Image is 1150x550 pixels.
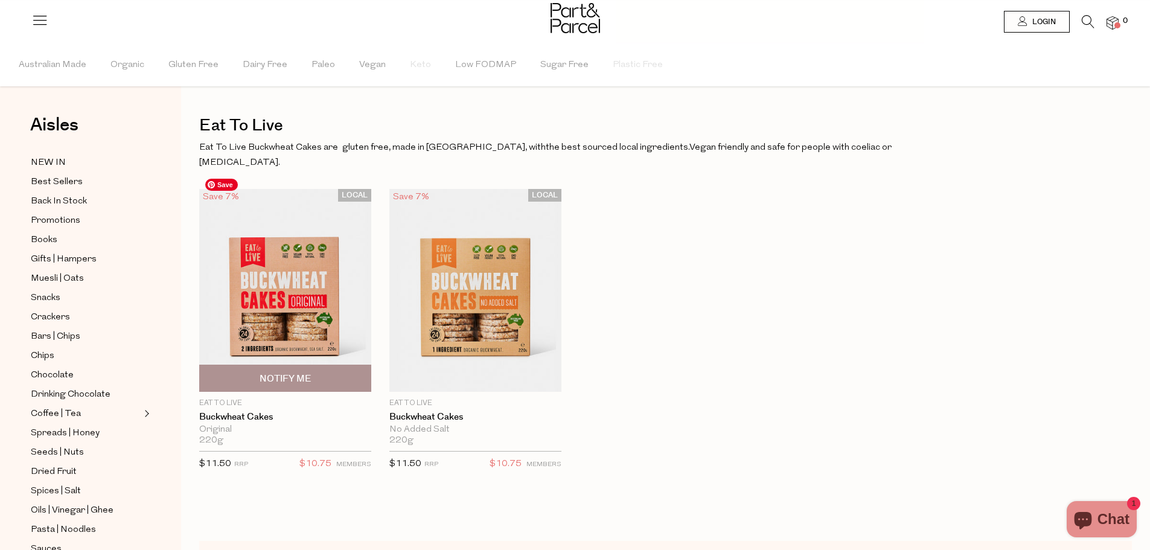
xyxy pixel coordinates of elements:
[243,44,287,86] span: Dairy Free
[299,456,331,472] span: $10.75
[31,387,141,402] a: Drinking Chocolate
[199,189,371,392] img: Buckwheat Cakes
[1107,16,1119,29] a: 0
[199,435,223,446] span: 220g
[110,44,144,86] span: Organic
[205,179,238,191] span: Save
[168,44,219,86] span: Gluten Free
[31,156,66,170] span: NEW IN
[455,44,516,86] span: Low FODMAP
[199,365,371,392] button: Notify Me
[490,456,522,472] span: $10.75
[199,412,371,423] a: Buckwheat Cakes
[30,116,78,146] a: Aisles
[31,368,74,383] span: Chocolate
[389,189,433,205] div: Save 7%
[1029,17,1056,27] span: Login
[31,523,96,537] span: Pasta | Noodles
[199,143,892,168] span: the best sourced local ingredients. Vegan friendly and safe for people with coeliac or [MEDICAL_D...
[389,459,421,468] span: $11.50
[1063,501,1140,540] inbox-online-store-chat: Shopify online store chat
[30,112,78,138] span: Aisles
[389,398,561,409] p: Eat To Live
[31,272,84,286] span: Muesli | Oats
[31,368,141,383] a: Chocolate
[31,174,141,190] a: Best Sellers
[31,271,141,286] a: Muesli | Oats
[31,213,141,228] a: Promotions
[31,426,100,441] span: Spreads | Honey
[31,484,141,499] a: Spices | Salt
[338,189,371,202] span: LOCAL
[31,406,141,421] a: Coffee | Tea
[234,461,248,468] small: RRP
[31,349,54,363] span: Chips
[31,233,57,248] span: Books
[551,3,600,33] img: Part&Parcel
[31,330,80,344] span: Bars | Chips
[31,503,141,518] a: Oils | Vinegar | Ghee
[260,373,311,385] span: Notify Me
[359,44,386,86] span: Vegan
[31,445,141,460] a: Seeds | Nuts
[31,310,141,325] a: Crackers
[31,252,97,267] span: Gifts | Hampers
[31,388,110,402] span: Drinking Chocolate
[336,461,371,468] small: MEMBERS
[389,435,414,446] span: 220g
[31,252,141,267] a: Gifts | Hampers
[410,44,431,86] span: Keto
[424,461,438,468] small: RRP
[540,44,589,86] span: Sugar Free
[31,426,141,441] a: Spreads | Honey
[199,398,371,409] p: Eat To Live
[31,464,141,479] a: Dried Fruit
[311,44,335,86] span: Paleo
[31,175,83,190] span: Best Sellers
[31,194,141,209] a: Back In Stock
[31,504,113,518] span: Oils | Vinegar | Ghee
[613,44,663,86] span: Plastic Free
[1004,11,1070,33] a: Login
[389,424,561,435] div: No Added Salt
[31,291,60,305] span: Snacks
[199,139,941,171] p: gluten free, made in [GEOGRAPHIC_DATA], with
[19,44,86,86] span: Australian Made
[31,484,81,499] span: Spices | Salt
[31,290,141,305] a: Snacks
[1120,16,1131,27] span: 0
[31,194,87,209] span: Back In Stock
[31,407,81,421] span: Coffee | Tea
[31,329,141,344] a: Bars | Chips
[31,465,77,479] span: Dried Fruit
[31,155,141,170] a: NEW IN
[31,522,141,537] a: Pasta | Noodles
[199,143,338,152] span: Eat To Live Buckwheat Cakes are
[526,461,561,468] small: MEMBERS
[528,189,561,202] span: LOCAL
[389,412,561,423] a: Buckwheat Cakes
[199,459,231,468] span: $11.50
[31,446,84,460] span: Seeds | Nuts
[31,310,70,325] span: Crackers
[199,189,243,205] div: Save 7%
[31,348,141,363] a: Chips
[31,214,80,228] span: Promotions
[141,406,150,421] button: Expand/Collapse Coffee | Tea
[199,424,371,435] div: Original
[199,112,1132,139] h1: Eat To Live
[389,189,561,392] img: Buckwheat Cakes
[31,232,141,248] a: Books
